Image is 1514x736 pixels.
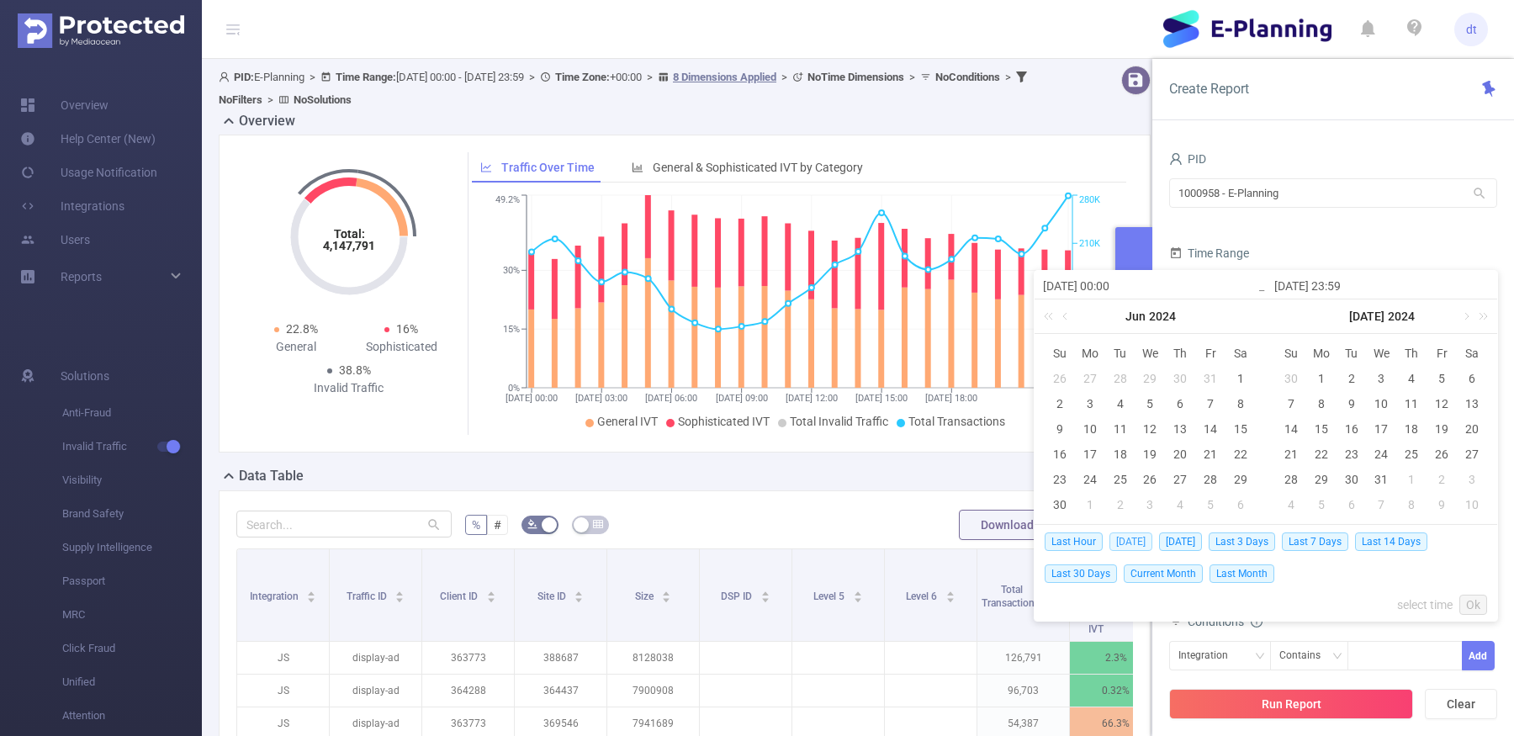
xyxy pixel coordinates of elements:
[904,71,920,83] span: >
[1080,444,1100,464] div: 17
[1337,467,1367,492] td: July 30, 2024
[1276,492,1306,517] td: August 4, 2024
[1075,346,1105,361] span: Mo
[1342,495,1362,515] div: 6
[1396,492,1427,517] td: August 8, 2024
[1135,346,1166,361] span: We
[1165,366,1195,391] td: May 30, 2024
[1043,276,1257,296] input: Start date
[508,383,520,394] tspan: 0%
[1170,394,1190,414] div: 6
[62,665,202,699] span: Unified
[908,415,1005,428] span: Total Transactions
[1311,368,1331,389] div: 1
[1397,589,1453,621] a: select time
[1371,419,1391,439] div: 17
[20,189,124,223] a: Integrations
[1110,495,1130,515] div: 2
[1396,391,1427,416] td: July 11, 2024
[1050,495,1070,515] div: 30
[1165,346,1195,361] span: Th
[1147,299,1178,333] a: 2024
[472,518,480,532] span: %
[1075,492,1105,517] td: July 1, 2024
[1367,467,1397,492] td: July 31, 2024
[1311,419,1331,439] div: 15
[678,415,770,428] span: Sophisticated IVT
[1427,346,1457,361] span: Fr
[1105,341,1135,366] th: Tue
[1075,467,1105,492] td: June 24, 2024
[1110,419,1130,439] div: 11
[1135,391,1166,416] td: June 5, 2024
[1306,416,1337,442] td: July 15, 2024
[1367,366,1397,391] td: July 3, 2024
[1457,341,1487,366] th: Sat
[935,71,1000,83] b: No Conditions
[785,393,837,404] tspan: [DATE] 12:00
[20,88,109,122] a: Overview
[1367,341,1397,366] th: Wed
[1337,416,1367,442] td: July 16, 2024
[1170,444,1190,464] div: 20
[1225,467,1256,492] td: June 29, 2024
[1169,152,1206,166] span: PID
[645,393,697,404] tspan: [DATE] 06:00
[20,223,90,257] a: Users
[1337,346,1367,361] span: Tu
[555,71,610,83] b: Time Zone:
[653,161,863,174] span: General & Sophisticated IVT by Category
[1367,492,1397,517] td: August 7, 2024
[959,510,1080,540] button: Download PDF
[1080,495,1100,515] div: 1
[1337,366,1367,391] td: July 2, 2024
[1462,419,1482,439] div: 20
[1140,368,1160,389] div: 29
[1306,366,1337,391] td: July 1, 2024
[1200,368,1220,389] div: 31
[1342,469,1362,490] div: 30
[527,519,537,529] i: icon: bg-colors
[1080,469,1100,490] div: 24
[1195,366,1225,391] td: May 31, 2024
[1135,341,1166,366] th: Wed
[1425,689,1497,719] button: Clear
[1466,13,1477,46] span: dt
[1135,416,1166,442] td: June 12, 2024
[494,518,501,532] span: #
[1135,467,1166,492] td: June 26, 2024
[1080,419,1100,439] div: 10
[1045,341,1075,366] th: Sun
[1195,467,1225,492] td: June 28, 2024
[234,71,254,83] b: PID:
[1355,532,1427,551] span: Last 14 Days
[1135,442,1166,467] td: June 19, 2024
[62,497,202,531] span: Brand Safety
[1255,651,1265,663] i: icon: down
[1459,595,1487,615] a: Ok
[1274,276,1489,296] input: End date
[1427,366,1457,391] td: July 5, 2024
[715,393,767,404] tspan: [DATE] 09:00
[1371,495,1391,515] div: 7
[1105,366,1135,391] td: May 28, 2024
[1140,444,1160,464] div: 19
[1386,299,1416,333] a: 2024
[1140,495,1160,515] div: 3
[61,359,109,393] span: Solutions
[1225,416,1256,442] td: June 15, 2024
[1279,642,1332,670] div: Contains
[1178,642,1240,670] div: Integration
[1427,391,1457,416] td: July 12, 2024
[349,338,455,356] div: Sophisticated
[1045,346,1075,361] span: Su
[1165,467,1195,492] td: June 27, 2024
[1342,419,1362,439] div: 16
[1306,341,1337,366] th: Mon
[1165,341,1195,366] th: Thu
[1105,391,1135,416] td: June 4, 2024
[1135,492,1166,517] td: July 3, 2024
[1347,299,1386,333] a: [DATE]
[1195,391,1225,416] td: June 7, 2024
[1396,341,1427,366] th: Thu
